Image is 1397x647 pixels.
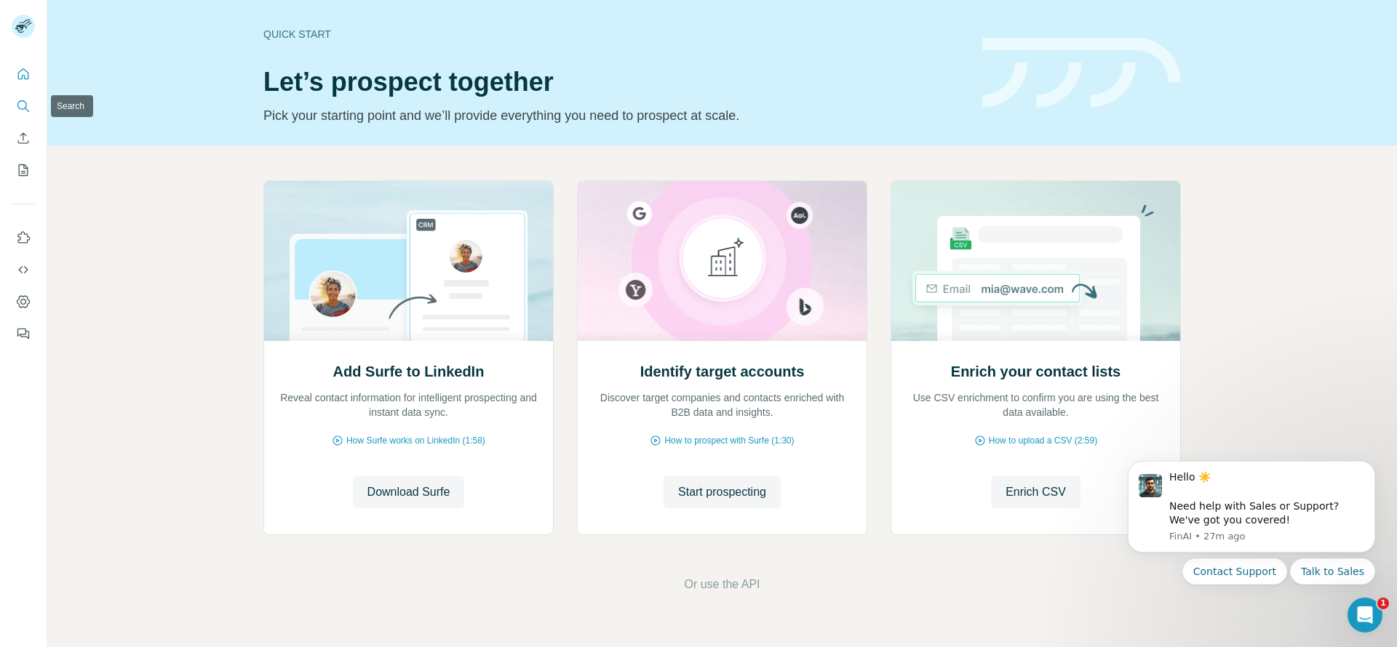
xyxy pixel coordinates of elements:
button: Enrich CSV [991,476,1080,508]
span: 1 [1377,598,1389,609]
button: Start prospecting [664,476,781,508]
img: Add Surfe to LinkedIn [263,181,554,341]
h2: Add Surfe to LinkedIn [333,361,485,382]
span: Download Surfe [367,483,450,501]
button: Dashboard [12,289,35,315]
p: Discover target companies and contacts enriched with B2B data and insights. [592,390,852,419]
p: Pick your starting point and we’ll provide everything you need to prospect at scale. [263,105,965,126]
button: Feedback [12,321,35,347]
button: Quick start [12,61,35,87]
span: How Surfe works on LinkedIn (1:58) [346,434,485,447]
button: Enrich CSV [12,125,35,151]
img: Enrich your contact lists [891,181,1181,341]
iframe: Intercom live chat [1348,598,1382,632]
button: Use Surfe API [12,257,35,283]
span: Enrich CSV [1006,483,1066,501]
div: Quick start [263,27,965,41]
h1: Let’s prospect together [263,68,965,97]
button: Use Surfe on LinkedIn [12,225,35,251]
img: banner [982,38,1181,108]
p: Use CSV enrichment to confirm you are using the best data available. [906,390,1166,419]
span: How to upload a CSV (2:59) [989,434,1097,447]
p: Reveal contact information for intelligent prospecting and instant data sync. [279,390,538,419]
button: Download Surfe [353,476,465,508]
img: Identify target accounts [577,181,867,341]
span: Start prospecting [678,483,766,501]
iframe: Intercom notifications message [1106,443,1397,640]
span: How to prospect with Surfe (1:30) [664,434,794,447]
h2: Identify target accounts [640,361,805,382]
button: Or use the API [684,576,760,593]
h2: Enrich your contact lists [951,361,1121,382]
button: Search [12,93,35,119]
button: My lists [12,157,35,183]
